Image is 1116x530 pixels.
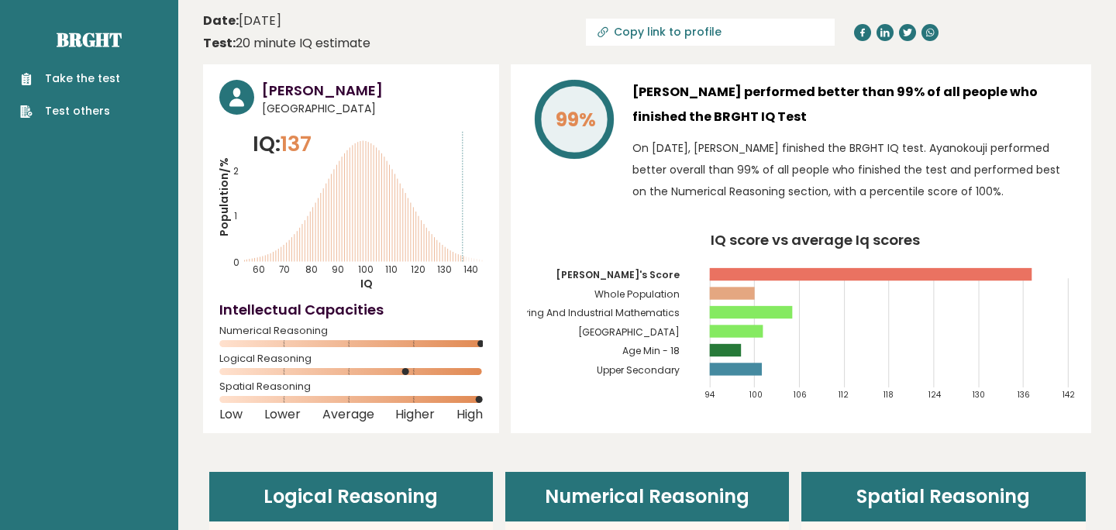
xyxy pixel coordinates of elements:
header: Logical Reasoning [209,472,493,521]
tspan: 100 [749,389,763,401]
a: Test others [20,103,120,119]
div: 20 minute IQ estimate [203,34,370,53]
span: Average [322,411,374,418]
span: Lower [264,411,301,418]
tspan: IQ score vs average Iq scores [711,230,920,250]
tspan: 80 [305,263,318,276]
tspan: 124 [928,389,941,401]
tspan: 0 [233,256,239,269]
tspan: 100 [358,263,374,276]
p: IQ: [253,129,312,160]
tspan: 110 [385,263,398,276]
tspan: 90 [332,263,344,276]
tspan: 60 [253,263,265,276]
h3: [PERSON_NAME] performed better than 99% of all people who finished the BRGHT IQ Test [632,80,1075,129]
tspan: Upper Secondary [597,363,680,377]
tspan: [GEOGRAPHIC_DATA] [578,325,680,339]
span: Logical Reasoning [219,356,483,362]
span: [GEOGRAPHIC_DATA] [262,101,483,117]
b: Date: [203,12,239,29]
tspan: 70 [279,263,290,276]
tspan: 94 [704,389,715,401]
tspan: 136 [1018,389,1030,401]
tspan: IQ [360,276,373,291]
header: Numerical Reasoning [505,472,789,521]
tspan: 99% [556,106,596,133]
tspan: 142 [1063,389,1075,401]
span: High [456,411,483,418]
tspan: Population/% [216,157,232,236]
span: Spatial Reasoning [219,384,483,390]
tspan: 1 [234,210,237,222]
tspan: Age Min - 18 [622,344,680,357]
p: On [DATE], [PERSON_NAME] finished the BRGHT IQ test. Ayanokouji performed better overall than 99%... [632,137,1075,202]
tspan: 118 [883,389,894,401]
h4: Intellectual Capacities [219,299,483,320]
tspan: 2 [233,165,239,177]
h3: [PERSON_NAME] [262,80,483,101]
a: Take the test [20,71,120,87]
header: Spatial Reasoning [801,472,1085,521]
tspan: [PERSON_NAME]'s Score [556,268,680,281]
tspan: 130 [973,389,985,401]
a: Brght [57,27,122,52]
tspan: Engineering And Industrial Mathematics [488,306,680,319]
tspan: 112 [839,389,849,401]
span: Higher [395,411,435,418]
tspan: Whole Population [594,287,680,301]
span: Numerical Reasoning [219,328,483,334]
time: [DATE] [203,12,281,30]
span: 137 [281,129,312,158]
tspan: 140 [463,263,478,276]
tspan: 106 [794,389,807,401]
tspan: 130 [437,263,452,276]
span: Low [219,411,243,418]
b: Test: [203,34,236,52]
tspan: 120 [411,263,425,276]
